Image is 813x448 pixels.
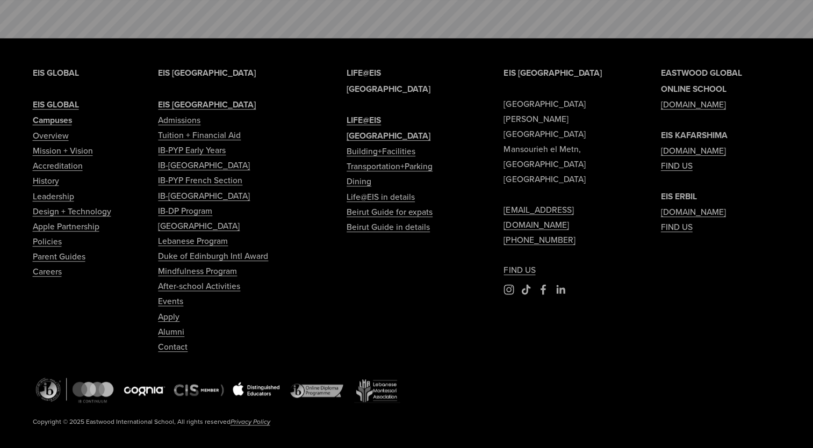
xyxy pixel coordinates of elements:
[661,67,742,95] strong: EASTWOOD GLOBAL ONLINE SCHOOL
[33,416,372,428] p: Copyright © 2025 Eastwood International School, All rights reserved
[347,219,430,234] a: Beirut Guide in details
[33,67,79,79] strong: EIS GLOBAL
[538,284,549,295] a: Facebook
[158,127,241,142] a: Tuition + Financial Aid
[158,278,240,293] a: After-school Activities
[503,67,601,79] strong: EIS [GEOGRAPHIC_DATA]
[33,114,72,126] strong: Campuses
[661,219,693,234] a: FIND US
[158,203,212,218] a: IB-DP Program
[503,232,575,247] a: [PHONE_NUMBER]
[33,97,79,112] a: EIS GLOBAL
[33,234,62,249] a: Policies
[158,188,250,203] a: IB-[GEOGRAPHIC_DATA]
[158,309,179,324] a: Apply
[33,112,72,128] a: Campuses
[503,65,623,277] p: [GEOGRAPHIC_DATA] [PERSON_NAME][GEOGRAPHIC_DATA] Mansourieh el Metn, [GEOGRAPHIC_DATA] [GEOGRAPHI...
[347,114,430,142] strong: LIFE@EIS [GEOGRAPHIC_DATA]
[33,219,99,234] a: Apple Partnership
[347,204,433,219] a: Beirut Guide for expats
[503,284,514,295] a: Instagram
[158,324,184,339] a: Alumni
[231,416,270,428] a: Privacy Policy
[33,189,74,204] a: Leadership
[33,173,59,188] a: History
[33,264,62,279] a: Careers
[158,97,256,112] a: EIS [GEOGRAPHIC_DATA]
[347,143,415,158] a: Building+Facilities
[503,202,623,232] a: [EMAIL_ADDRESS][DOMAIN_NAME]
[158,218,240,233] a: [GEOGRAPHIC_DATA]
[661,204,726,219] a: [DOMAIN_NAME]
[661,129,728,141] strong: EIS KAFARSHIMA
[158,339,188,354] a: Contact
[33,204,111,219] a: Design + Technology
[33,98,79,111] strong: EIS GLOBAL
[347,67,430,95] strong: LIFE@EIS [GEOGRAPHIC_DATA]
[347,189,415,204] a: Life@EIS in details
[33,128,69,143] a: Overview
[661,190,697,203] strong: EIS ERBIL
[521,284,531,295] a: TikTok
[33,158,83,173] a: Accreditation
[555,284,566,295] a: LinkedIn
[158,157,250,172] a: IB-[GEOGRAPHIC_DATA]
[158,263,237,278] a: Mindfulness Program
[231,417,270,426] em: Privacy Policy
[347,112,466,143] a: LIFE@EIS [GEOGRAPHIC_DATA]
[158,172,242,187] a: IB-PYP French Section
[661,158,693,173] a: FIND US
[158,98,256,111] strong: EIS [GEOGRAPHIC_DATA]
[503,262,535,277] a: FIND US
[158,293,183,308] a: Events
[158,248,268,263] a: Duke of Edinburgh Intl Award
[661,97,726,112] a: [DOMAIN_NAME]
[347,174,371,189] a: Dining
[33,249,85,264] a: Parent Guides
[158,142,226,157] a: IB-PYP Early Years
[158,233,228,248] a: Lebanese Program
[158,67,256,79] strong: EIS [GEOGRAPHIC_DATA]
[347,158,433,174] a: Transportation+Parking
[661,143,726,158] a: [DOMAIN_NAME]
[33,143,93,158] a: Mission + Vision
[158,112,200,127] a: Admissions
